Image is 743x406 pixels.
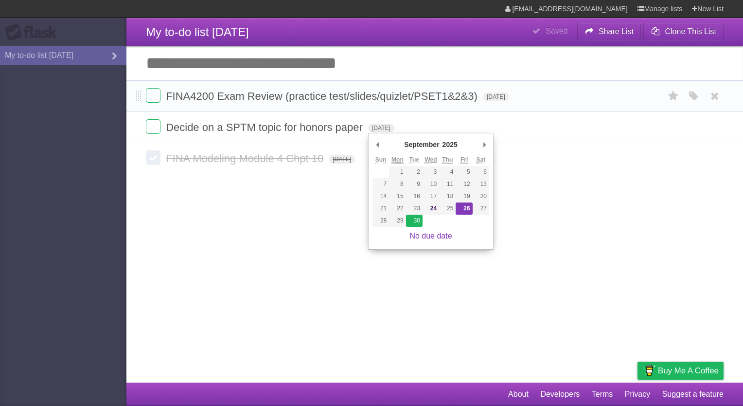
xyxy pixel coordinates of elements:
[406,215,423,227] button: 30
[146,25,249,38] span: My to-do list [DATE]
[372,203,389,215] button: 21
[406,178,423,190] button: 9
[5,24,63,41] div: Flask
[409,156,419,164] abbr: Tuesday
[473,190,489,203] button: 20
[425,156,437,164] abbr: Wednesday
[599,27,634,36] b: Share List
[460,156,468,164] abbr: Friday
[406,166,423,178] button: 2
[166,121,365,133] span: Decide on a SPTM topic for honors paper
[372,178,389,190] button: 7
[483,92,509,101] span: [DATE]
[146,150,160,165] label: Done
[389,215,406,227] button: 29
[403,137,441,152] div: September
[479,137,489,152] button: Next Month
[456,178,472,190] button: 12
[442,156,453,164] abbr: Thursday
[389,190,406,203] button: 15
[546,27,567,35] b: Saved
[642,362,655,379] img: Buy me a coffee
[665,27,716,36] b: Clone This List
[456,190,472,203] button: 19
[456,166,472,178] button: 5
[406,203,423,215] button: 23
[592,385,613,404] a: Terms
[166,90,480,102] span: FINA4200 Exam Review (practice test/slides/quizlet/PSET1&2&3)
[372,137,382,152] button: Previous Month
[423,203,439,215] button: 24
[456,203,472,215] button: 26
[625,385,650,404] a: Privacy
[473,203,489,215] button: 27
[391,156,404,164] abbr: Monday
[372,215,389,227] button: 28
[637,362,724,380] a: Buy me a coffee
[473,178,489,190] button: 13
[389,203,406,215] button: 22
[329,155,355,164] span: [DATE]
[389,166,406,178] button: 1
[577,23,641,40] button: Share List
[662,385,724,404] a: Suggest a feature
[368,124,394,132] span: [DATE]
[441,137,459,152] div: 2025
[643,23,724,40] button: Clone This List
[406,190,423,203] button: 16
[423,166,439,178] button: 3
[658,362,719,379] span: Buy me a coffee
[439,166,456,178] button: 4
[477,156,486,164] abbr: Saturday
[439,178,456,190] button: 11
[439,203,456,215] button: 25
[372,190,389,203] button: 14
[439,190,456,203] button: 18
[409,232,452,240] a: No due date
[473,166,489,178] button: 6
[508,385,529,404] a: About
[423,190,439,203] button: 17
[664,88,683,104] label: Star task
[146,88,160,103] label: Done
[375,156,387,164] abbr: Sunday
[423,178,439,190] button: 10
[540,385,580,404] a: Developers
[146,119,160,134] label: Done
[389,178,406,190] button: 8
[166,152,326,165] span: FINA Modeling Module 4 Chpt 10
